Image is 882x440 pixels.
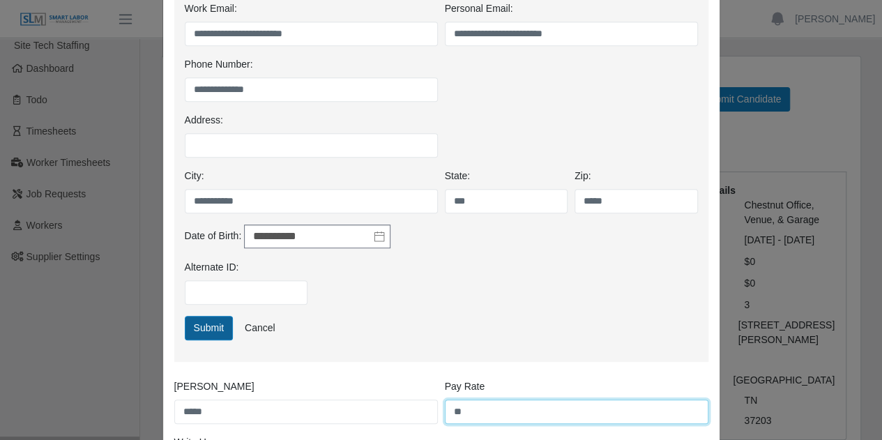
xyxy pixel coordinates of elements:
label: City: [185,169,204,183]
label: State: [445,169,471,183]
a: Cancel [236,316,284,340]
label: Date of Birth: [185,229,242,243]
label: [PERSON_NAME] [174,379,254,394]
button: Submit [185,316,234,340]
label: Phone Number: [185,57,253,72]
label: Alternate ID: [185,260,239,275]
label: Pay Rate [445,379,485,394]
label: Address: [185,113,223,128]
body: Rich Text Area. Press ALT-0 for help. [11,11,520,26]
label: Zip: [575,169,591,183]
